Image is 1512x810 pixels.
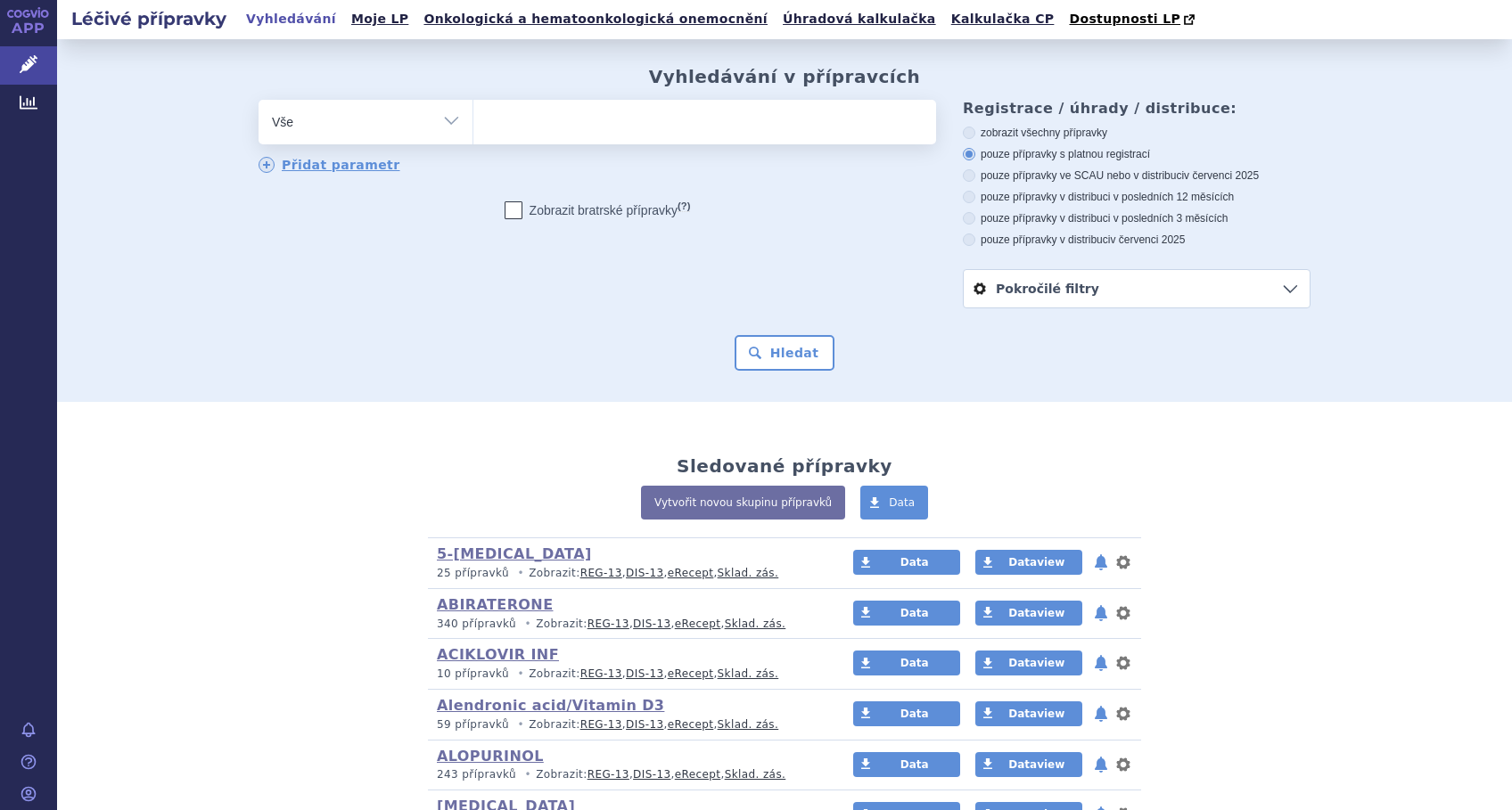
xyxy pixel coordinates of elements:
a: ABIRATERONE [437,596,553,613]
a: Sklad. zás. [725,768,786,781]
a: Onkologická a hematoonkologická onemocnění [418,7,773,31]
a: Přidat parametr [259,157,400,173]
a: REG-13 [588,768,629,781]
span: Data [900,556,929,569]
a: eRecept [675,618,721,630]
h3: Registrace / úhrady / distribuce: [963,100,1311,117]
span: v červenci 2025 [1184,169,1259,182]
h2: Sledované přípravky [677,455,892,477]
button: nastavení [1114,602,1132,624]
a: eRecept [668,567,714,579]
span: Dataview [1008,556,1064,569]
label: zobrazit všechny přípravky [963,126,1311,140]
a: eRecept [668,718,714,731]
button: notifikace [1092,703,1110,724]
button: notifikace [1092,602,1110,624]
label: pouze přípravky ve SCAU nebo v distribuci [963,168,1311,183]
label: Zobrazit bratrské přípravky [505,201,691,219]
p: Zobrazit: , , , [437,767,819,782]
button: notifikace [1092,754,1110,775]
a: REG-13 [588,618,629,630]
a: Data [860,486,928,520]
button: notifikace [1092,552,1110,573]
a: Alendronic acid/Vitamin D3 [437,697,664,714]
a: DIS-13 [626,567,663,579]
a: Sklad. zás. [725,618,786,630]
span: Data [900,758,929,771]
label: pouze přípravky v distribuci v posledních 3 měsících [963,211,1311,225]
span: Data [900,607,929,619]
a: REG-13 [580,567,622,579]
a: Data [853,650,960,675]
a: Dataview [975,650,1082,675]
span: Dataview [1008,607,1064,619]
h2: Léčivé přípravky [57,6,241,31]
i: • [513,717,529,732]
a: Data [853,701,960,726]
a: REG-13 [580,667,622,680]
button: nastavení [1114,552,1132,573]
a: REG-13 [580,718,622,731]
p: Zobrazit: , , , [437,667,819,682]
span: 243 přípravků [437,768,516,781]
a: DIS-13 [633,618,670,630]
a: Sklad. zás. [718,567,779,579]
p: Zobrazit: , , , [437,566,819,581]
span: Data [900,657,929,669]
a: Dostupnosti LP [1064,7,1204,32]
label: pouze přípravky v distribuci v posledních 12 měsících [963,190,1311,204]
i: • [513,667,529,682]
a: eRecept [668,667,714,680]
a: Dataview [975,601,1082,626]
a: DIS-13 [633,768,670,781]
span: Dostupnosti LP [1069,12,1180,26]
a: ACIKLOVIR INF [437,646,559,663]
a: Vytvořit novou skupinu přípravků [641,486,845,520]
a: Dataview [975,752,1082,777]
a: Sklad. zás. [718,667,779,680]
label: pouze přípravky s platnou registrací [963,147,1311,161]
i: • [520,617,536,632]
a: 5-[MEDICAL_DATA] [437,545,592,562]
span: Data [889,496,915,509]
a: Moje LP [346,7,414,31]
button: nastavení [1114,703,1132,724]
a: Data [853,550,960,575]
p: Zobrazit: , , , [437,717,819,732]
a: Pokročilé filtry [964,270,1310,307]
a: Vyhledávání [241,7,341,31]
span: Data [900,708,929,720]
span: Dataview [1008,708,1064,720]
a: DIS-13 [626,718,663,731]
button: nastavení [1114,754,1132,775]
p: Zobrazit: , , , [437,617,819,632]
a: DIS-13 [626,667,663,680]
a: Data [853,752,960,777]
abbr: (?) [678,200,690,212]
span: Dataview [1008,657,1064,669]
h2: Vyhledávání v přípravcích [649,66,921,87]
a: Kalkulačka CP [946,7,1060,31]
span: 10 přípravků [437,667,509,680]
span: 340 přípravků [437,618,516,630]
span: Dataview [1008,758,1064,771]
a: Dataview [975,550,1082,575]
button: notifikace [1092,652,1110,674]
span: v červenci 2025 [1110,233,1185,246]
a: Data [853,601,960,626]
button: Hledat [735,335,835,371]
label: pouze přípravky v distribuci [963,233,1311,247]
span: 59 přípravků [437,718,509,731]
a: Sklad. zás. [718,718,779,731]
a: Úhradová kalkulačka [777,7,941,31]
a: eRecept [675,768,721,781]
button: nastavení [1114,652,1132,674]
a: ALOPURINOL [437,748,544,765]
i: • [513,566,529,581]
span: 25 přípravků [437,567,509,579]
i: • [520,767,536,782]
a: Dataview [975,701,1082,726]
